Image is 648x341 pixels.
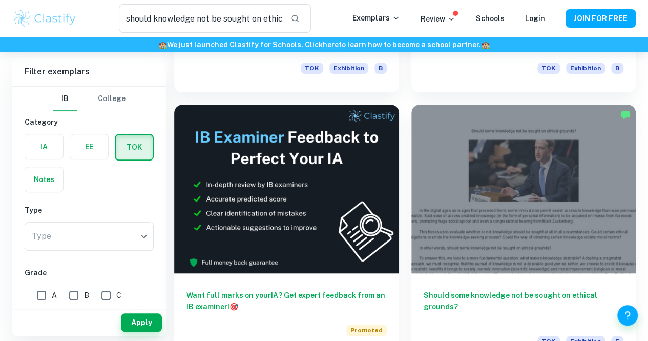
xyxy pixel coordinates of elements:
[119,4,283,33] input: Search for any exemplars...
[25,116,154,128] h6: Category
[525,14,545,23] a: Login
[421,13,455,25] p: Review
[25,134,63,159] button: IA
[84,290,89,301] span: B
[25,267,154,278] h6: Grade
[301,63,323,74] span: TOK
[611,63,623,74] span: B
[424,290,624,324] h6: Should some knowledge not be sought on ethical grounds?
[25,205,154,216] h6: Type
[98,87,126,111] button: College
[229,303,238,311] span: 🎯
[12,8,77,29] img: Clastify logo
[25,167,63,192] button: Notes
[566,9,636,28] button: JOIN FOR FREE
[53,87,77,111] button: IB
[158,41,167,49] span: 🏫
[70,134,108,159] button: EE
[116,135,153,159] button: TOK
[121,313,162,332] button: Apply
[352,12,400,24] p: Exemplars
[481,41,490,49] span: 🏫
[2,39,646,50] h6: We just launched Clastify for Schools. Click to learn how to become a school partner.
[116,290,121,301] span: C
[346,325,387,336] span: Promoted
[186,290,387,312] h6: Want full marks on your IA ? Get expert feedback from an IB examiner!
[537,63,560,74] span: TOK
[52,290,57,301] span: A
[566,63,605,74] span: Exhibition
[620,110,631,120] img: Marked
[617,305,638,326] button: Help and Feedback
[174,105,399,273] img: Thumbnail
[53,87,126,111] div: Filter type choice
[323,41,339,49] a: here
[12,57,166,86] h6: Filter exemplars
[329,63,368,74] span: Exhibition
[374,63,387,74] span: B
[476,14,505,23] a: Schools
